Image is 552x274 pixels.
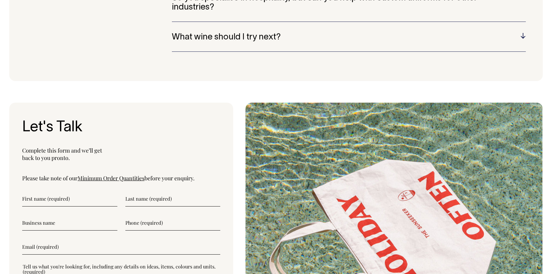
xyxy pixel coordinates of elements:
input: Email (required) [22,239,220,255]
h3: Let's Talk [22,120,220,136]
h5: What wine should I try next? [172,33,526,42]
input: Business name [22,215,117,231]
p: Complete this form and we’ll get back to you pronto. [22,147,220,162]
input: Phone (required) [125,215,221,231]
input: First name (required) [22,191,117,207]
a: Minimum Order Quantities [78,174,144,182]
p: Please take note of our before your enquiry. [22,174,220,182]
input: Last name (required) [125,191,221,207]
